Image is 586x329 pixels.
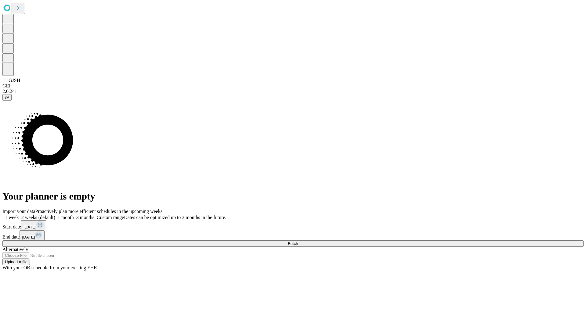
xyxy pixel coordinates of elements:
h1: Your planner is empty [2,191,584,202]
span: Fetch [288,241,298,246]
span: With your OR schedule from your existing EHR [2,265,97,270]
span: Import your data [2,209,35,214]
span: Custom range [97,215,124,220]
button: [DATE] [20,230,45,240]
span: Proactively plan more efficient schedules in the upcoming weeks. [35,209,164,214]
span: 3 months [76,215,94,220]
span: 2 weeks (default) [21,215,55,220]
button: Fetch [2,240,584,247]
div: Start date [2,220,584,230]
div: 2.0.241 [2,89,584,94]
span: [DATE] [22,235,35,239]
span: 1 month [58,215,74,220]
span: Alternatively [2,247,28,252]
span: Dates can be optimized up to 3 months in the future. [124,215,226,220]
button: @ [2,94,12,101]
span: [DATE] [24,225,36,229]
button: [DATE] [21,220,46,230]
button: Upload a file [2,259,30,265]
span: GJSH [9,78,20,83]
div: GEI [2,83,584,89]
span: 1 week [5,215,19,220]
span: @ [5,95,9,100]
div: End date [2,230,584,240]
